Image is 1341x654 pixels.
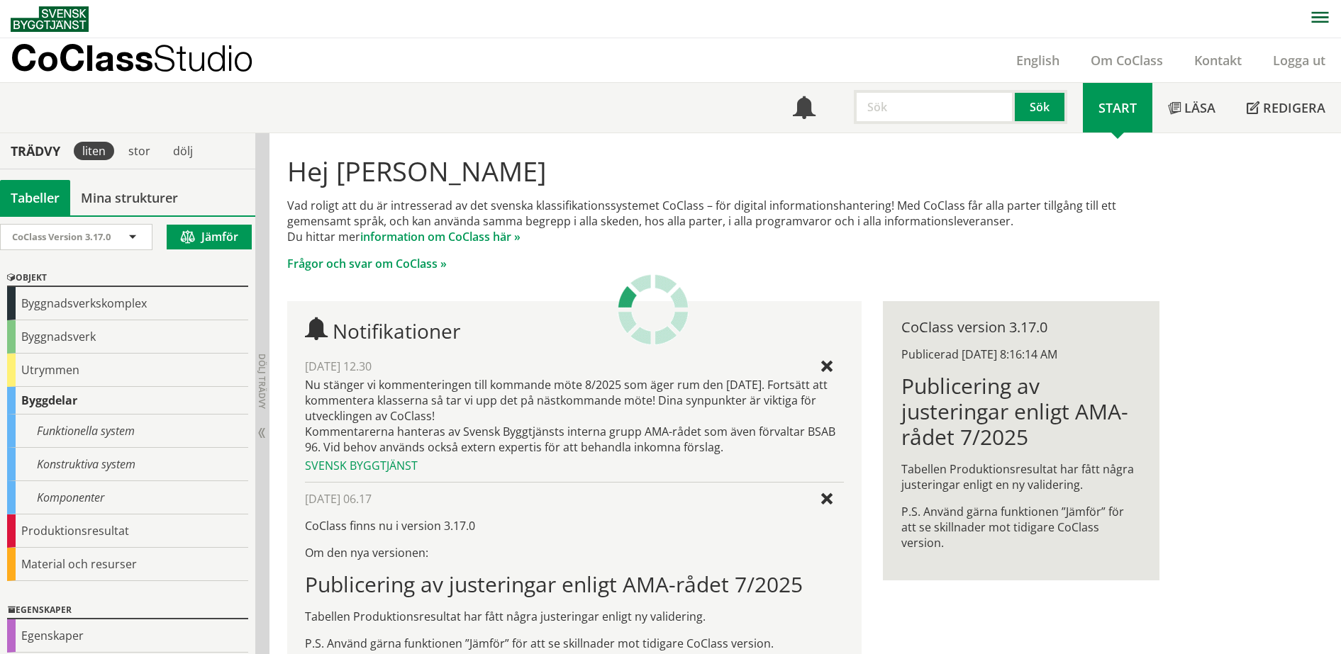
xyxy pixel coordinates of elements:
[1179,52,1257,69] a: Kontakt
[618,274,689,345] img: Laddar
[12,230,111,243] span: CoClass Version 3.17.0
[11,38,284,82] a: CoClassStudio
[305,545,843,560] p: Om den nya versionen:
[901,504,1140,551] p: P.S. Använd gärna funktionen ”Jämför” för att se skillnader mot tidigare CoClass version.
[153,37,253,79] span: Studio
[305,609,843,624] p: Tabellen Produktionsresultat har fått några justeringar enligt ny validering.
[7,514,248,548] div: Produktionsresultat
[120,142,159,160] div: stor
[7,619,248,653] div: Egenskaper
[305,518,843,534] p: CoClass finns nu i version 3.17.0
[360,229,521,244] a: information om CoClass här »
[1001,52,1075,69] a: English
[11,6,89,32] img: Svensk Byggtjänst
[333,317,460,344] span: Notifikationer
[287,155,1159,186] h1: Hej [PERSON_NAME]
[305,458,843,473] div: Svensk Byggtjänst
[256,354,268,409] span: Dölj trädvy
[305,359,372,374] span: [DATE] 12.30
[167,225,252,249] button: Jämför
[901,346,1140,362] div: Publicerad [DATE] 8:16:14 AM
[7,548,248,581] div: Material och resurser
[1184,99,1215,116] span: Läsa
[305,572,843,597] h1: Publicering av justeringar enligt AMA-rådet 7/2025
[7,602,248,619] div: Egenskaper
[7,387,248,415] div: Byggdelar
[70,180,189,215] a: Mina strukturer
[901,373,1140,450] h1: Publicering av justeringar enligt AMA-rådet 7/2025
[7,415,248,448] div: Funktionella system
[11,50,253,66] p: CoClass
[305,491,372,507] span: [DATE] 06.17
[1152,83,1231,133] a: Läsa
[901,320,1140,335] div: CoClass version 3.17.0
[1257,52,1341,69] a: Logga ut
[7,448,248,481] div: Konstruktiva system
[305,377,843,455] div: Nu stänger vi kommenteringen till kommande möte 8/2025 som äger rum den [DATE]. Fortsätt att komm...
[287,198,1159,244] p: Vad roligt att du är intresserad av det svenska klassifikationssystemet CoClass – för digital inf...
[793,98,816,120] span: Notifikationer
[74,142,114,160] div: liten
[305,636,843,651] p: P.S. Använd gärna funktionen ”Jämför” för att se skillnader mot tidigare CoClass version.
[7,481,248,514] div: Komponenter
[7,270,248,287] div: Objekt
[7,354,248,387] div: Utrymmen
[7,320,248,354] div: Byggnadsverk
[1098,99,1137,116] span: Start
[7,287,248,320] div: Byggnadsverkskomplex
[1015,90,1067,124] button: Sök
[854,90,1015,124] input: Sök
[901,461,1140,492] p: Tabellen Produktionsresultat har fått några justeringar enligt en ny validering.
[1083,83,1152,133] a: Start
[287,256,447,271] a: Frågor och svar om CoClass »
[1263,99,1325,116] span: Redigera
[3,143,68,159] div: Trädvy
[165,142,201,160] div: dölj
[1075,52,1179,69] a: Om CoClass
[1231,83,1341,133] a: Redigera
